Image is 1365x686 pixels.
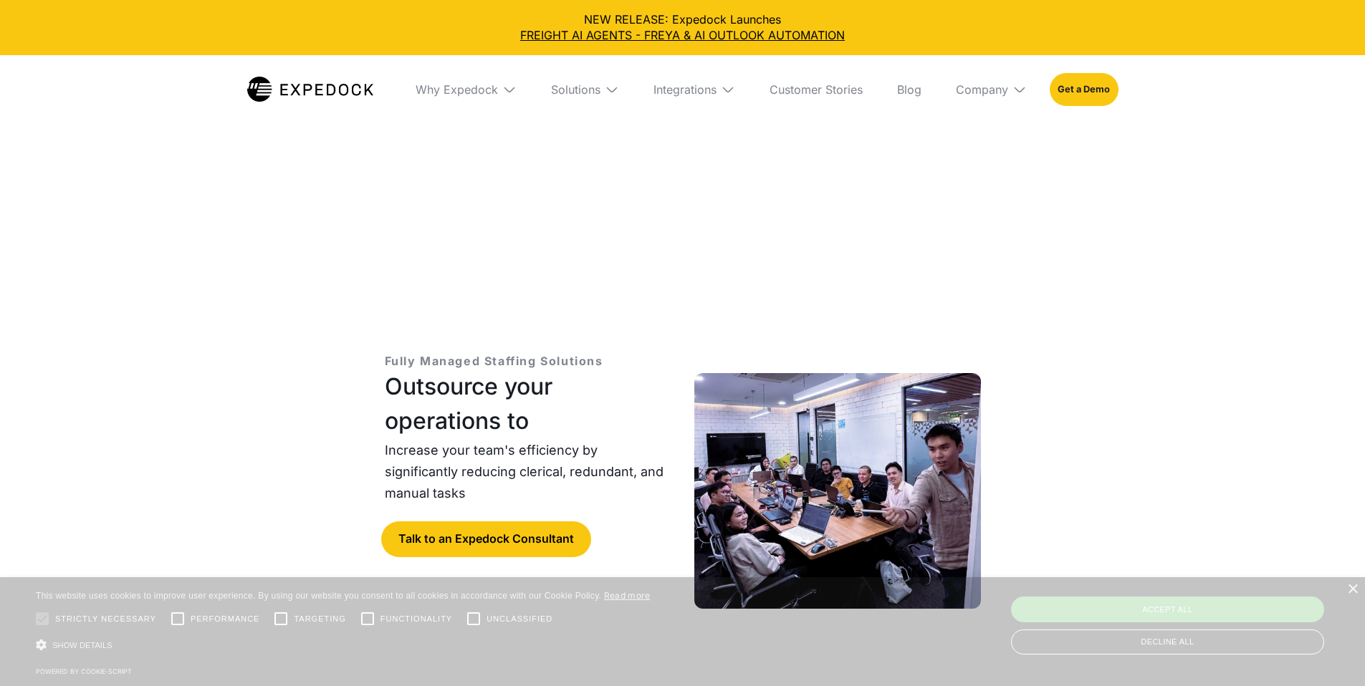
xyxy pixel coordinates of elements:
[653,82,717,97] div: Integrations
[404,55,528,124] div: Why Expedock
[604,590,651,601] a: Read more
[52,641,112,649] span: Show details
[1011,596,1324,622] div: Accept all
[956,82,1008,97] div: Company
[1347,584,1358,595] div: Close
[380,613,452,625] span: Functionality
[381,521,591,557] a: Talk to an Expedock Consultant
[487,613,552,625] span: Unclassified
[55,613,156,625] span: Strictly necessary
[944,55,1038,124] div: Company
[11,11,1354,44] div: NEW RELEASE: Expedock Launches
[191,613,260,625] span: Performance
[1011,629,1324,654] div: Decline all
[11,27,1354,43] a: FREIGHT AI AGENTS - FREYA & AI OUTLOOK AUTOMATION
[886,55,933,124] a: Blog
[758,55,874,124] a: Customer Stories
[1050,73,1118,106] a: Get a Demo
[36,667,132,675] a: Powered by cookie-script
[642,55,747,124] div: Integrations
[551,82,600,97] div: Solutions
[540,55,631,124] div: Solutions
[36,591,601,601] span: This website uses cookies to improve user experience. By using our website you consent to all coo...
[36,635,651,655] div: Show details
[294,613,345,625] span: Targeting
[385,352,603,369] p: Fully Managed Staffing Solutions
[416,82,498,97] div: Why Expedock
[385,369,671,438] h1: Outsource your operations to
[385,440,671,504] p: Increase your team's efficiency by significantly reducing clerical, redundant, and manual tasks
